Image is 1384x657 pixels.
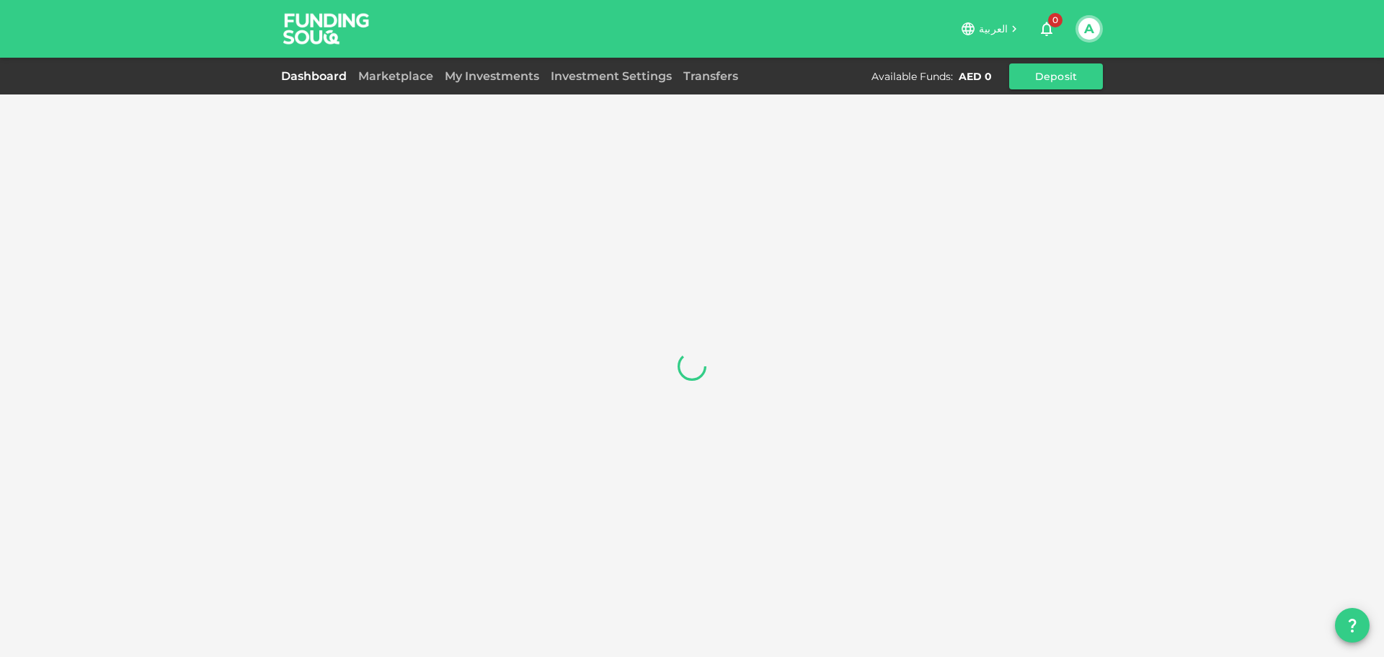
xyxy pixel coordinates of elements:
button: Deposit [1009,63,1103,89]
button: question [1335,608,1370,643]
a: Dashboard [281,69,352,83]
a: Transfers [678,69,744,83]
button: 0 [1032,14,1061,43]
div: Available Funds : [871,69,953,84]
a: Marketplace [352,69,439,83]
div: AED 0 [959,69,992,84]
span: العربية [979,22,1008,35]
a: My Investments [439,69,545,83]
a: Investment Settings [545,69,678,83]
span: 0 [1048,13,1063,27]
button: A [1078,18,1100,40]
